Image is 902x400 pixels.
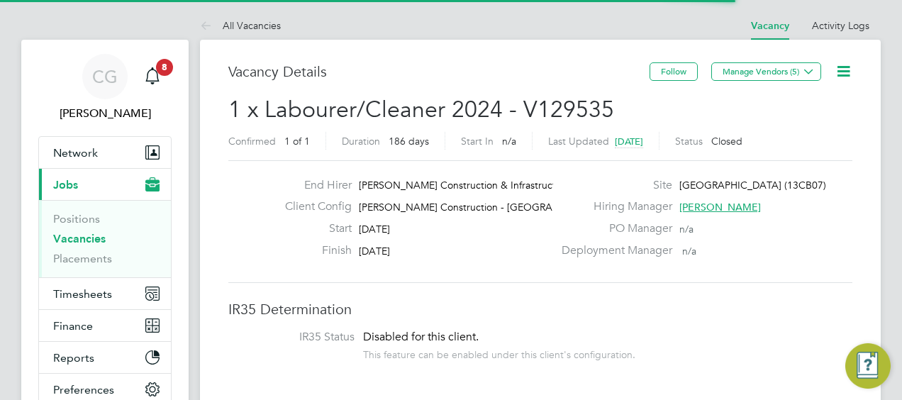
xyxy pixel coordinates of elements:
[53,232,106,245] a: Vacancies
[53,252,112,265] a: Placements
[679,223,694,235] span: n/a
[389,135,429,148] span: 186 days
[359,201,609,213] span: [PERSON_NAME] Construction - [GEOGRAPHIC_DATA]
[553,243,672,258] label: Deployment Manager
[548,135,609,148] label: Last Updated
[274,221,352,236] label: Start
[845,343,891,389] button: Engage Resource Center
[679,179,826,191] span: [GEOGRAPHIC_DATA] (13CB07)
[138,54,167,99] a: 8
[228,135,276,148] label: Confirmed
[92,67,118,86] span: CG
[711,135,742,148] span: Closed
[751,20,789,32] a: Vacancy
[650,62,698,81] button: Follow
[675,135,703,148] label: Status
[359,245,390,257] span: [DATE]
[274,178,352,193] label: End Hirer
[274,199,352,214] label: Client Config
[359,223,390,235] span: [DATE]
[53,146,98,160] span: Network
[156,59,173,76] span: 8
[228,96,614,123] span: 1 x Labourer/Cleaner 2024 - V129535
[228,300,852,318] h3: IR35 Determination
[682,245,696,257] span: n/a
[502,135,516,148] span: n/a
[359,179,566,191] span: [PERSON_NAME] Construction & Infrastruct…
[53,351,94,365] span: Reports
[812,19,869,32] a: Activity Logs
[39,200,171,277] div: Jobs
[461,135,494,148] label: Start In
[39,169,171,200] button: Jobs
[243,330,355,345] label: IR35 Status
[39,342,171,373] button: Reports
[53,383,114,396] span: Preferences
[53,287,112,301] span: Timesheets
[38,54,172,122] a: CG[PERSON_NAME]
[274,243,352,258] label: Finish
[228,62,650,81] h3: Vacancy Details
[553,199,672,214] label: Hiring Manager
[53,178,78,191] span: Jobs
[553,178,672,193] label: Site
[38,105,172,122] span: Chris Grogan
[679,201,761,213] span: [PERSON_NAME]
[39,278,171,309] button: Timesheets
[284,135,310,148] span: 1 of 1
[342,135,380,148] label: Duration
[553,221,672,236] label: PO Manager
[711,62,821,81] button: Manage Vendors (5)
[53,212,100,226] a: Positions
[363,345,635,361] div: This feature can be enabled under this client's configuration.
[363,330,479,344] span: Disabled for this client.
[615,135,643,148] span: [DATE]
[200,19,281,32] a: All Vacancies
[39,310,171,341] button: Finance
[39,137,171,168] button: Network
[53,319,93,333] span: Finance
